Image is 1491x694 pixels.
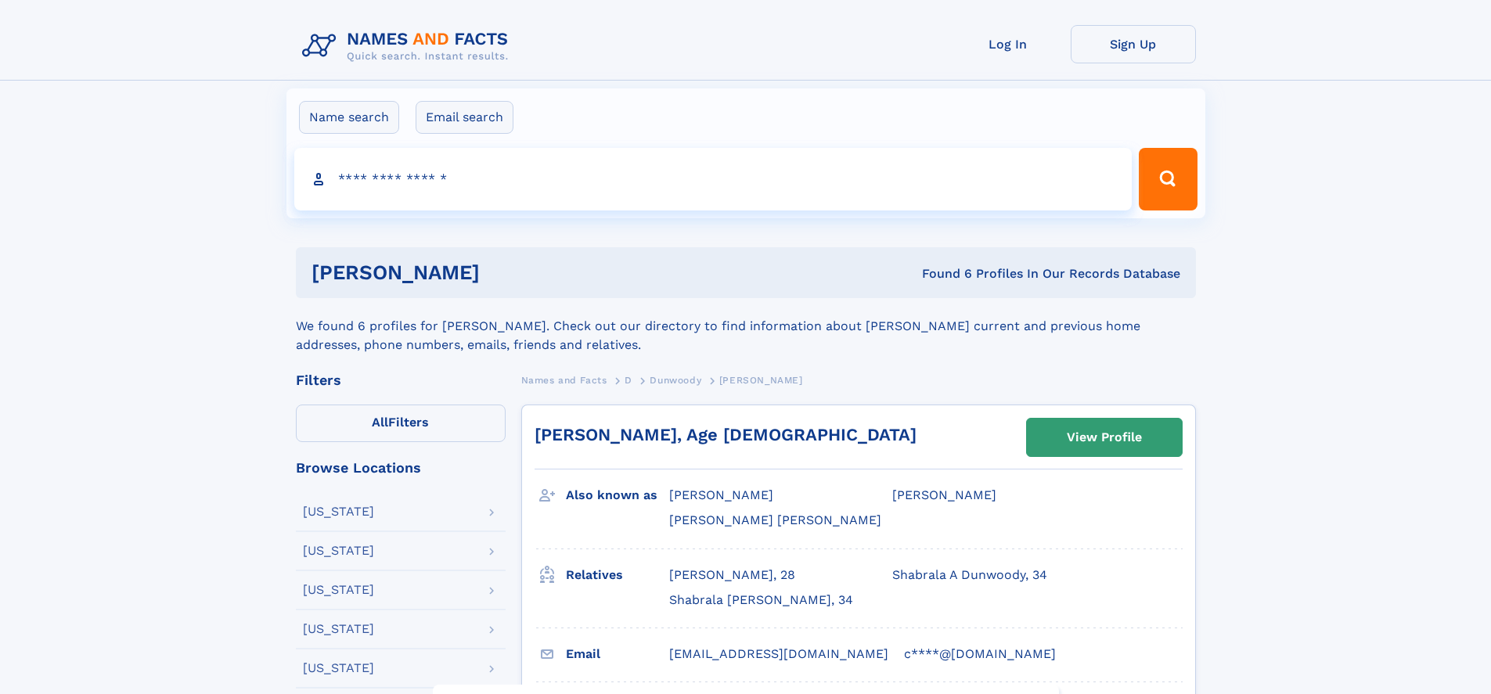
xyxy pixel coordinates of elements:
[303,662,374,674] div: [US_STATE]
[372,415,388,430] span: All
[669,592,853,609] a: Shabrala [PERSON_NAME], 34
[1071,25,1196,63] a: Sign Up
[669,646,888,661] span: [EMAIL_ADDRESS][DOMAIN_NAME]
[650,370,701,390] a: Dunwoody
[296,25,521,67] img: Logo Names and Facts
[296,373,506,387] div: Filters
[566,482,669,509] h3: Also known as
[650,375,701,386] span: Dunwoody
[1067,419,1142,455] div: View Profile
[945,25,1071,63] a: Log In
[296,405,506,442] label: Filters
[669,566,795,584] a: [PERSON_NAME], 28
[719,375,803,386] span: [PERSON_NAME]
[1027,419,1182,456] a: View Profile
[566,562,669,588] h3: Relatives
[669,487,773,502] span: [PERSON_NAME]
[625,375,632,386] span: D
[892,487,996,502] span: [PERSON_NAME]
[299,101,399,134] label: Name search
[303,623,374,635] div: [US_STATE]
[296,461,506,475] div: Browse Locations
[1139,148,1197,210] button: Search Button
[416,101,513,134] label: Email search
[566,641,669,667] h3: Email
[535,425,917,444] a: [PERSON_NAME], Age [DEMOGRAPHIC_DATA]
[294,148,1133,210] input: search input
[625,370,632,390] a: D
[521,370,607,390] a: Names and Facts
[303,505,374,518] div: [US_STATE]
[892,566,1047,584] a: Shabrala A Dunwoody, 34
[669,512,881,527] span: [PERSON_NAME] [PERSON_NAME]
[303,584,374,596] div: [US_STATE]
[303,545,374,557] div: [US_STATE]
[700,265,1180,282] div: Found 6 Profiles In Our Records Database
[296,298,1196,354] div: We found 6 profiles for [PERSON_NAME]. Check out our directory to find information about [PERSON_...
[312,263,701,282] h1: [PERSON_NAME]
